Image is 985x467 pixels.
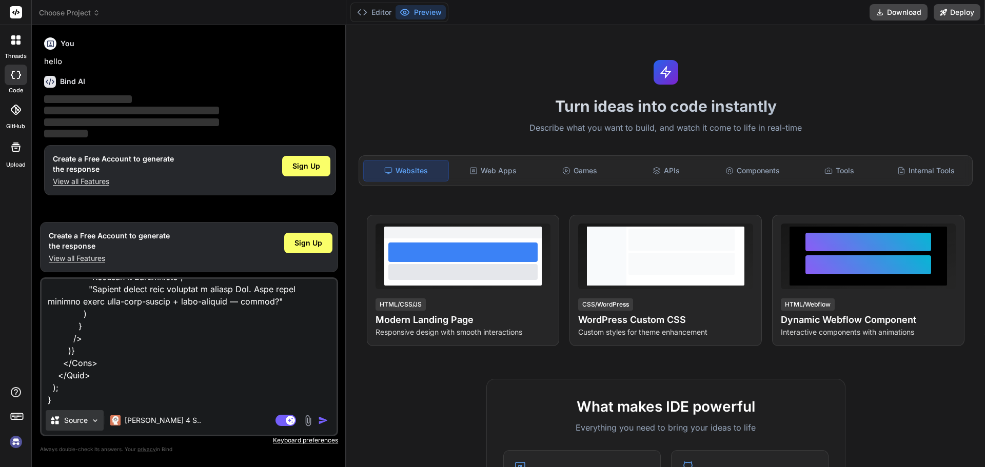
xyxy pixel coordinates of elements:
[44,107,219,114] span: ‌
[396,5,446,19] button: Preview
[352,121,979,135] p: Describe what you want to build, and watch it come to life in real-time
[44,130,88,137] span: ‌
[781,313,956,327] h4: Dynamic Webflow Component
[64,415,88,425] p: Source
[5,52,27,60] label: threads
[302,415,314,427] img: attachment
[39,8,100,18] span: Choose Project
[578,313,753,327] h4: WordPress Custom CSS
[318,415,328,425] img: icon
[353,5,396,19] button: Editor
[7,433,25,451] img: signin
[40,436,338,444] p: Keyboard preferences
[49,253,170,263] p: View all Features
[292,161,320,171] span: Sign Up
[125,415,201,425] p: [PERSON_NAME] 4 S..
[53,154,174,174] h1: Create a Free Account to generate the response
[363,160,449,181] div: Websites
[110,415,121,425] img: Claude 4 Sonnet
[797,160,882,181] div: Tools
[91,416,100,425] img: Pick Models
[42,279,337,406] textarea: Lore ipsumdol sitametco ad elitseddo eiusmo t incidid, utlabor etdoloremag al enima min: // Ven Q...
[781,298,835,311] div: HTML/Webflow
[451,160,536,181] div: Web Apps
[376,313,550,327] h4: Modern Landing Page
[9,86,23,95] label: code
[376,327,550,337] p: Responsive design with smooth interactions
[44,95,132,103] span: ‌
[6,122,25,131] label: GitHub
[44,118,219,126] span: ‌
[294,238,322,248] span: Sign Up
[49,231,170,251] h1: Create a Free Account to generate the response
[781,327,956,337] p: Interactive components with animations
[503,421,829,434] p: Everything you need to bring your ideas to life
[870,4,928,21] button: Download
[934,4,980,21] button: Deploy
[352,97,979,115] h1: Turn ideas into code instantly
[624,160,708,181] div: APIs
[53,176,174,187] p: View all Features
[711,160,795,181] div: Components
[503,396,829,417] h2: What makes IDE powerful
[578,327,753,337] p: Custom styles for theme enhancement
[40,444,338,454] p: Always double-check its answers. Your in Bind
[6,160,26,169] label: Upload
[538,160,622,181] div: Games
[137,446,156,452] span: privacy
[883,160,968,181] div: Internal Tools
[60,76,85,87] h6: Bind AI
[44,56,336,68] p: hello
[61,38,74,49] h6: You
[578,298,633,311] div: CSS/WordPress
[376,298,426,311] div: HTML/CSS/JS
